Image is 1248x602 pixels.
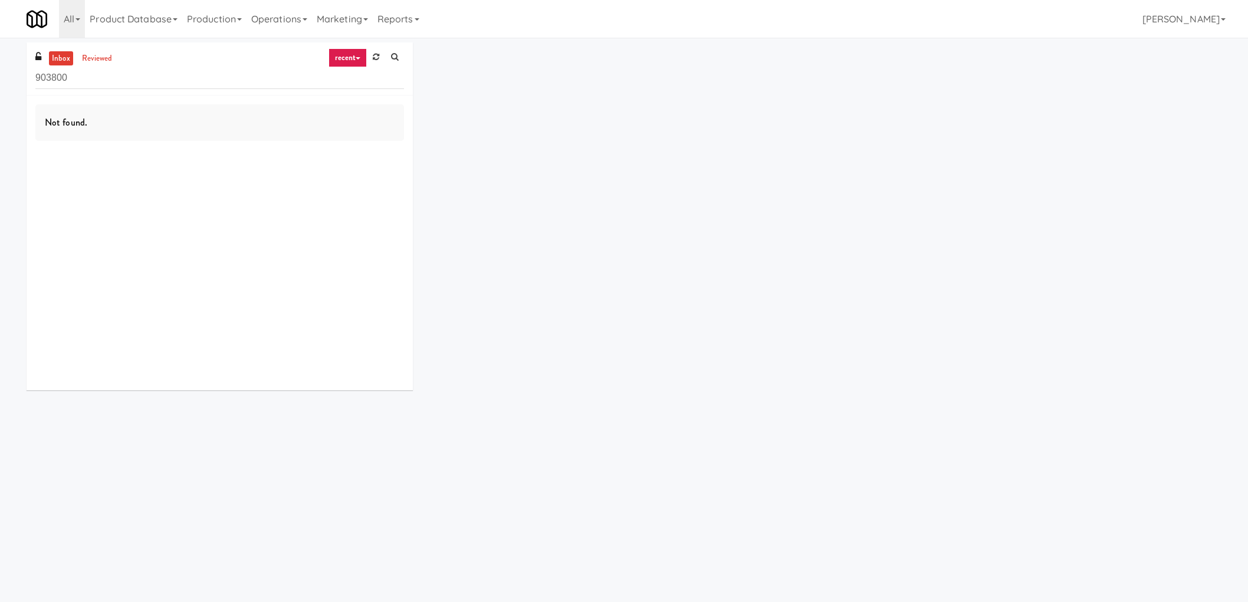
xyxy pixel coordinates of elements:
a: recent [329,48,367,67]
a: inbox [49,51,73,66]
a: reviewed [79,51,116,66]
span: Not found. [45,116,87,129]
img: Micromart [27,9,47,29]
input: Search vision orders [35,67,404,89]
